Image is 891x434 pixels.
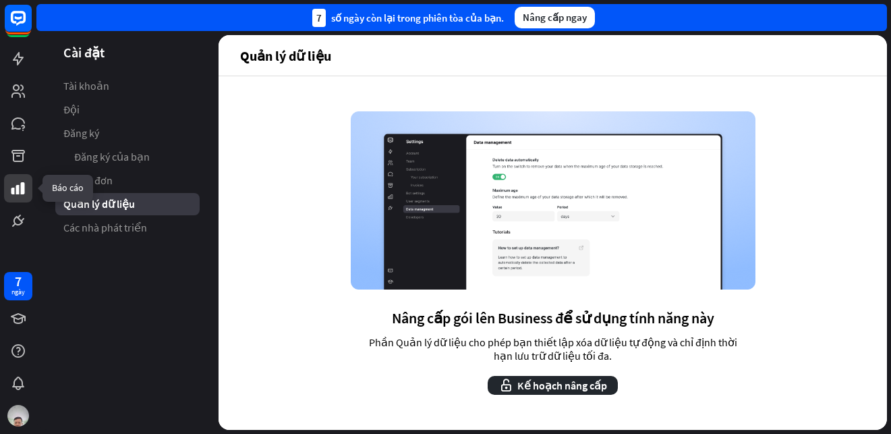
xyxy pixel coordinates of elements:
a: 7 ngày [4,272,32,300]
a: Đội [55,99,200,121]
button: Mở tiện ích trò chuyện LiveChat [11,5,51,46]
font: Cài đặt [63,44,105,61]
button: Kế hoạch nâng cấp [488,376,618,395]
font: Quản lý dữ liệu [63,197,135,211]
font: Nâng cấp gói lên Business để sử dụng tính năng này [392,308,714,327]
font: Kế hoạch nâng cấp [517,379,607,392]
font: Phần Quản lý dữ liệu cho phép bạn thiết lập xóa dữ liệu tự động và chỉ định thời hạn lưu trữ dữ l... [369,335,737,362]
font: Tài khoản [63,79,109,92]
font: 7 [15,273,22,290]
font: Các nhà phát triển [63,221,147,234]
a: Đăng ký [55,122,200,144]
font: Đăng ký của bạn [74,150,150,163]
font: Quản lý dữ liệu [240,47,331,64]
font: ngày [11,288,25,296]
a: Đăng ký của bạn [55,146,200,168]
img: Ảnh chụp màn hình trang quản lý dữ liệu [351,111,755,290]
a: Hóa đơn [55,169,200,192]
font: Đội [63,103,80,116]
font: Nâng cấp ngay [523,11,587,24]
a: Các nhà phát triển [55,217,200,239]
font: số ngày còn lại trong phiên tòa của bạn. [331,11,504,24]
font: 7 [316,11,322,24]
font: Đăng ký [63,126,99,140]
a: Tài khoản [55,75,200,97]
font: Hóa đơn [74,173,113,187]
